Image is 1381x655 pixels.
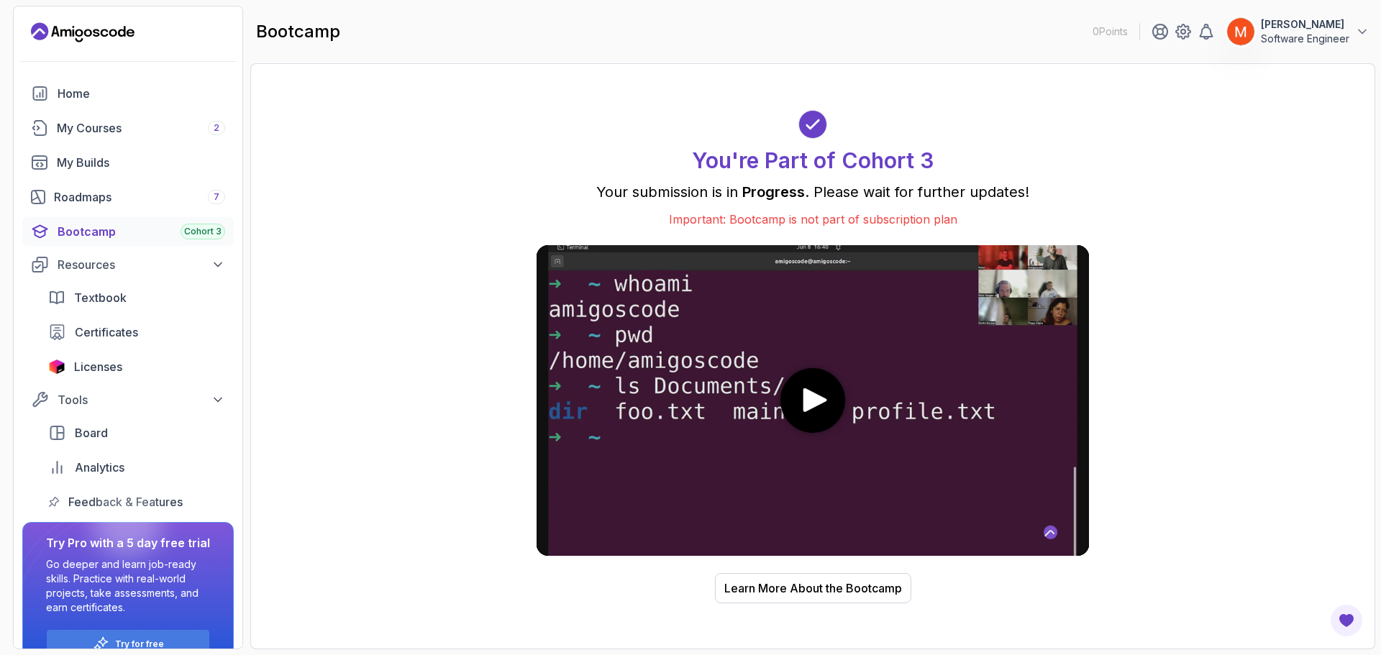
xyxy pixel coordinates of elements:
[214,122,219,134] span: 2
[58,85,225,102] div: Home
[68,493,183,510] span: Feedback & Features
[54,188,225,206] div: Roadmaps
[46,557,210,615] p: Go deeper and learn job-ready skills. Practice with real-world projects, take assessments, and ea...
[22,79,234,108] a: home
[22,148,234,177] a: builds
[57,119,225,137] div: My Courses
[214,191,219,203] span: 7
[256,20,340,43] h2: bootcamp
[715,573,911,603] button: Learn More About the Bootcamp
[1329,603,1364,638] button: Open Feedback Button
[724,580,902,597] div: Learn More About the Bootcamp
[1093,24,1128,39] p: 0 Points
[537,182,1089,202] p: Your submission is in . Please wait for further updates!
[22,217,234,246] a: bootcamp
[58,256,225,273] div: Resources
[31,21,135,44] a: Landing page
[40,418,234,447] a: board
[1226,17,1369,46] button: user profile image[PERSON_NAME]Software Engineer
[1227,18,1254,45] img: user profile image
[40,487,234,516] a: feedback
[48,359,65,374] img: jetbrains icon
[75,324,138,341] span: Certificates
[22,183,234,211] a: roadmaps
[40,453,234,482] a: analytics
[742,183,805,201] span: Progress
[692,147,934,173] h1: You're Part of Cohort 3
[75,424,108,441] span: Board
[184,226,222,237] span: Cohort 3
[22,114,234,142] a: courses
[40,283,234,312] a: textbook
[1261,17,1349,32] p: [PERSON_NAME]
[537,211,1089,228] p: Important: Bootcamp is not part of subscription plan
[40,352,234,381] a: licenses
[22,387,234,413] button: Tools
[58,223,225,240] div: Bootcamp
[57,154,225,171] div: My Builds
[74,289,127,306] span: Textbook
[75,459,124,476] span: Analytics
[40,318,234,347] a: certificates
[1261,32,1349,46] p: Software Engineer
[58,391,225,408] div: Tools
[115,638,164,650] a: Try for free
[74,358,122,375] span: Licenses
[22,252,234,278] button: Resources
